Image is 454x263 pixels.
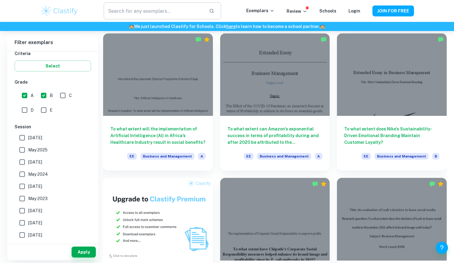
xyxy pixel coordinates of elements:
span: [DATE] [28,134,42,141]
span: [DATE] [28,159,42,165]
a: To what extent does Nike's Sustainability-Driven Emotional Branding Maintain Customer Loyalty?EEB... [337,33,447,171]
a: To what extent will the implementation of Artificial Intelligence (AI) in Africa’s Healthcare Ind... [103,33,213,171]
span: [DATE] [28,232,42,238]
span: Business and Management [375,153,429,160]
span: B [432,153,439,160]
span: EE [127,153,137,160]
a: Schools [319,9,336,13]
p: Review [287,8,307,15]
img: Marked [438,36,444,43]
span: EE [361,153,371,160]
img: Clastify logo [40,5,79,17]
span: E [50,107,52,113]
span: 🏫 [129,24,134,29]
span: May 2024 [28,171,48,178]
h6: To what extent will the implementation of Artificial Intelligence (AI) in Africa’s Healthcare Ind... [110,126,206,146]
div: Premium [321,181,327,187]
span: [DATE] [28,207,42,214]
span: C [69,92,72,99]
a: Login [348,9,360,13]
span: 🏫 [320,24,325,29]
input: Search for any exemplars... [104,2,204,19]
img: Thumbnail [103,178,213,260]
h6: To what extent can Amazon's exponential success in terms of profitability during and after 2020 b... [227,126,323,146]
span: Business and Management [140,153,194,160]
a: To what extent can Amazon's exponential success in terms of profitability during and after 2020 b... [220,33,330,171]
p: Exemplars [246,7,274,14]
span: A [198,153,206,160]
div: Premium [438,181,444,187]
img: Marked [312,181,318,187]
span: May 2025 [28,147,48,153]
span: A [31,92,34,99]
h6: Filter exemplars [7,34,98,51]
span: Business and Management [257,153,311,160]
img: Marked [195,36,201,43]
img: Marked [429,181,435,187]
div: Premium [204,36,210,43]
span: May 2023 [28,195,48,202]
a: here [226,24,236,29]
button: Select [15,61,91,71]
button: Help and Feedback [436,242,448,254]
h6: Grade [15,79,91,85]
h6: Session [15,123,91,130]
span: B [50,92,53,99]
h6: Criteria [15,50,91,57]
span: A [315,153,322,160]
span: D [31,107,34,113]
span: [DATE] [28,183,42,190]
button: Apply [72,247,96,258]
span: EE [244,153,254,160]
span: [DATE] [28,220,42,226]
h6: We just launched Clastify for Schools. Click to learn how to become a school partner. [1,23,453,30]
h6: To what extent does Nike's Sustainability-Driven Emotional Branding Maintain Customer Loyalty? [344,126,439,146]
img: Marked [321,36,327,43]
button: JOIN FOR FREE [372,5,414,16]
